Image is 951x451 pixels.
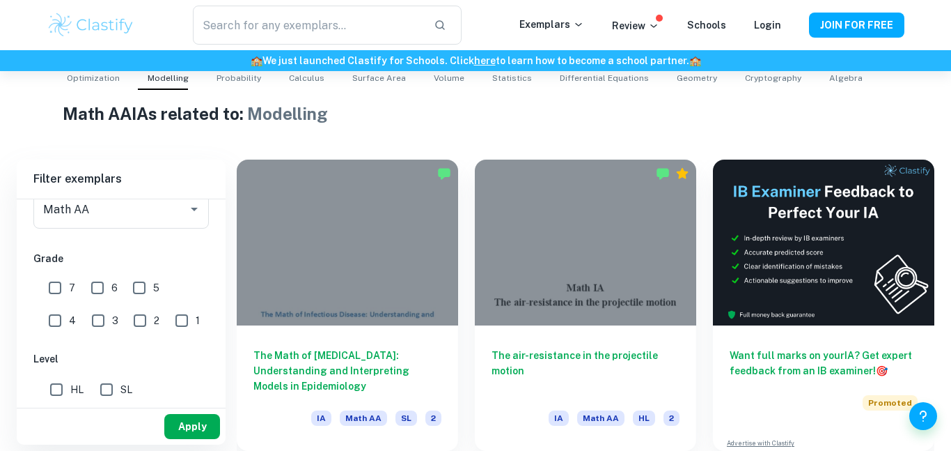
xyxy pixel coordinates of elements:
[560,72,649,84] span: Differential Equations
[289,72,324,84] span: Calculus
[474,55,496,66] a: here
[3,53,948,68] h6: We just launched Clastify for Schools. Click to learn how to become a school partner.
[17,160,226,199] h6: Filter exemplars
[63,101,888,126] h1: Math AA IAs related to:
[876,365,888,376] span: 🎯
[519,17,584,32] p: Exemplars
[492,348,679,394] h6: The air-resistance in the projectile motion
[164,414,220,439] button: Apply
[829,72,863,84] span: Algebra
[217,72,261,84] span: Probability
[663,411,679,426] span: 2
[730,348,918,379] h6: Want full marks on your IA ? Get expert feedback from an IB examiner!
[148,72,189,84] span: Modelling
[909,402,937,430] button: Help and Feedback
[120,382,132,397] span: SL
[311,411,331,426] span: IA
[253,348,441,394] h6: The Math of [MEDICAL_DATA]: Understanding and Interpreting Models in Epidemiology
[67,72,120,84] span: Optimization
[69,280,75,296] span: 7
[154,313,159,328] span: 2
[251,55,262,66] span: 🏫
[612,18,659,33] p: Review
[745,72,801,84] span: Cryptography
[677,72,717,84] span: Geometry
[193,6,423,45] input: Search for any exemplars...
[809,13,904,38] button: JOIN FOR FREE
[434,72,464,84] span: Volume
[727,438,794,448] a: Advertise with Clastify
[549,411,569,426] span: IA
[70,382,84,397] span: HL
[633,411,655,426] span: HL
[33,351,209,367] h6: Level
[196,313,200,328] span: 1
[863,395,918,411] span: Promoted
[237,160,458,451] a: The Math of [MEDICAL_DATA]: Understanding and Interpreting Models in EpidemiologyIAMath AASL2
[713,160,934,451] a: Want full marks on yourIA? Get expert feedback from an IB examiner!PromotedAdvertise with Clastify
[395,411,417,426] span: SL
[492,72,532,84] span: Statistics
[687,20,726,31] a: Schools
[689,55,701,66] span: 🏫
[754,20,781,31] a: Login
[112,313,118,328] span: 3
[437,167,451,181] img: Marked
[352,72,406,84] span: Surface Area
[340,411,387,426] span: Math AA
[184,199,204,219] button: Open
[153,280,159,296] span: 5
[47,11,135,39] img: Clastify logo
[69,313,76,328] span: 4
[247,104,328,123] span: Modelling
[713,160,934,326] img: Thumbnail
[656,167,670,181] img: Marked
[33,251,209,266] h6: Grade
[475,160,696,451] a: The air-resistance in the projectile motionIAMath AAHL2
[675,167,689,181] div: Premium
[425,411,441,426] span: 2
[577,411,624,426] span: Math AA
[111,280,118,296] span: 6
